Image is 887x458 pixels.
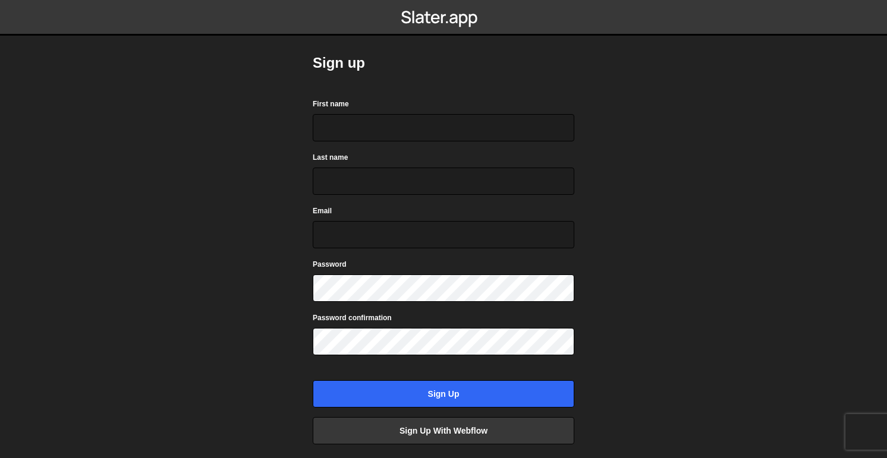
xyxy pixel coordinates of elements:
[313,151,348,163] label: Last name
[313,258,347,270] label: Password
[313,98,349,110] label: First name
[313,380,574,408] input: Sign up
[313,205,332,217] label: Email
[313,312,392,324] label: Password confirmation
[313,417,574,444] a: Sign up with Webflow
[313,53,574,72] h2: Sign up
